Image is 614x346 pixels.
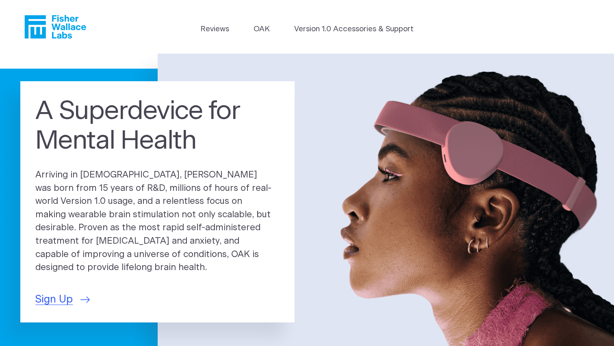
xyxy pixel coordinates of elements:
a: Fisher Wallace [24,15,86,39]
span: Sign Up [35,292,73,307]
a: Version 1.0 Accessories & Support [294,24,414,35]
a: Reviews [200,24,229,35]
a: OAK [254,24,270,35]
h1: A Superdevice for Mental Health [35,97,280,156]
p: Arriving in [DEMOGRAPHIC_DATA], [PERSON_NAME] was born from 15 years of R&D, millions of hours of... [35,169,280,275]
a: Sign Up [35,292,90,307]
